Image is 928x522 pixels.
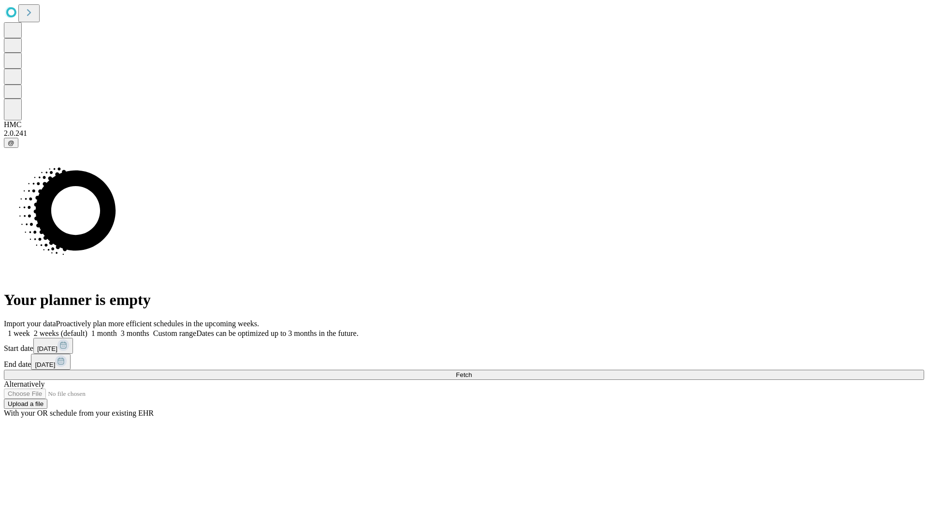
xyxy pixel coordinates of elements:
[31,354,71,370] button: [DATE]
[33,338,73,354] button: [DATE]
[4,138,18,148] button: @
[4,370,924,380] button: Fetch
[196,329,358,337] span: Dates can be optimized up to 3 months in the future.
[91,329,117,337] span: 1 month
[153,329,196,337] span: Custom range
[37,345,58,352] span: [DATE]
[4,129,924,138] div: 2.0.241
[35,361,55,368] span: [DATE]
[456,371,472,378] span: Fetch
[4,319,56,328] span: Import your data
[4,291,924,309] h1: Your planner is empty
[4,380,44,388] span: Alternatively
[4,354,924,370] div: End date
[4,399,47,409] button: Upload a file
[8,329,30,337] span: 1 week
[56,319,259,328] span: Proactively plan more efficient schedules in the upcoming weeks.
[4,409,154,417] span: With your OR schedule from your existing EHR
[4,120,924,129] div: HMC
[121,329,149,337] span: 3 months
[34,329,87,337] span: 2 weeks (default)
[8,139,14,146] span: @
[4,338,924,354] div: Start date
